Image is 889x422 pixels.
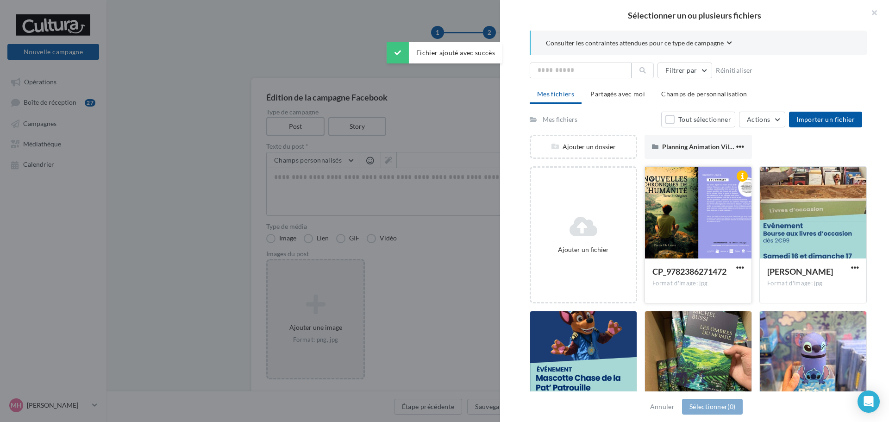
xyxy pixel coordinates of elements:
[515,11,874,19] h2: Sélectionner un ou plusieurs fichiers
[661,90,747,98] span: Champs de personnalisation
[767,279,859,288] div: Format d'image: jpg
[747,115,770,123] span: Actions
[789,112,862,127] button: Importer un fichier
[662,143,789,151] span: Planning Animation Villennes (29.7 x 42 cm)
[546,38,732,50] button: Consulter les contraintes attendues pour ce type de campagne
[537,90,574,98] span: Mes fichiers
[682,399,743,415] button: Sélectionner(0)
[712,65,757,76] button: Réinitialiser
[767,266,833,277] span: Amel Bakkar
[387,42,502,63] div: Fichier ajouté avec succès
[531,142,636,151] div: Ajouter un dossier
[657,63,712,78] button: Filtrer par
[546,38,724,48] span: Consulter les contraintes attendues pour ce type de campagne
[535,245,632,254] div: Ajouter un fichier
[590,90,645,98] span: Partagés avec moi
[858,391,880,413] div: Open Intercom Messenger
[646,401,678,412] button: Annuler
[652,266,726,277] span: CP_9782386271472
[661,112,735,127] button: Tout sélectionner
[543,115,577,124] div: Mes fichiers
[652,279,744,288] div: Format d'image: jpg
[739,112,785,127] button: Actions
[796,115,855,123] span: Importer un fichier
[727,403,735,410] span: (0)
